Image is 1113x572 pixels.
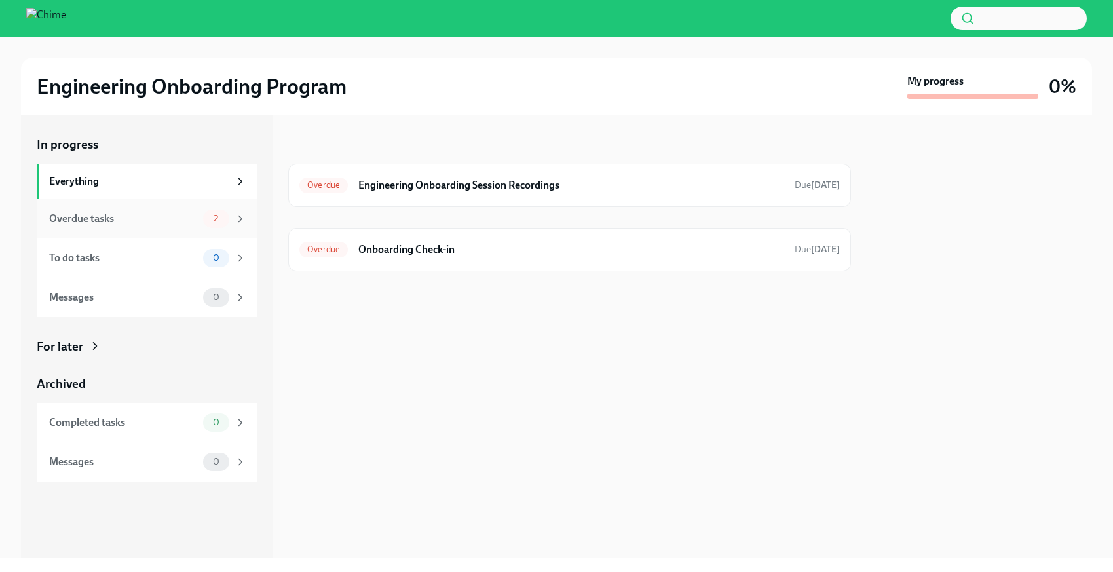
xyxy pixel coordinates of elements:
strong: [DATE] [811,244,840,255]
div: In progress [288,136,350,153]
div: To do tasks [49,251,198,265]
a: To do tasks0 [37,238,257,278]
a: OverdueOnboarding Check-inDue[DATE] [299,239,840,260]
a: Overdue tasks2 [37,199,257,238]
span: 0 [205,417,227,427]
div: Messages [49,455,198,469]
a: Archived [37,375,257,392]
a: Messages0 [37,442,257,482]
a: Completed tasks0 [37,403,257,442]
a: OverdueEngineering Onboarding Session RecordingsDue[DATE] [299,175,840,196]
span: 2 [206,214,226,223]
span: Due [795,180,840,191]
span: 0 [205,292,227,302]
strong: [DATE] [811,180,840,191]
div: Messages [49,290,198,305]
a: For later [37,338,257,355]
span: 0 [205,253,227,263]
span: 0 [205,457,227,467]
span: Overdue [299,244,348,254]
h3: 0% [1049,75,1076,98]
strong: My progress [907,74,964,88]
span: August 14th, 2025 09:00 [795,243,840,256]
span: Overdue [299,180,348,190]
span: August 13th, 2025 15:00 [795,179,840,191]
span: Due [795,244,840,255]
h2: Engineering Onboarding Program [37,73,347,100]
div: For later [37,338,83,355]
img: Chime [26,8,66,29]
a: In progress [37,136,257,153]
a: Messages0 [37,278,257,317]
h6: Engineering Onboarding Session Recordings [358,178,784,193]
h6: Onboarding Check-in [358,242,784,257]
div: Overdue tasks [49,212,198,226]
div: Completed tasks [49,415,198,430]
a: Everything [37,164,257,199]
div: Everything [49,174,229,189]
